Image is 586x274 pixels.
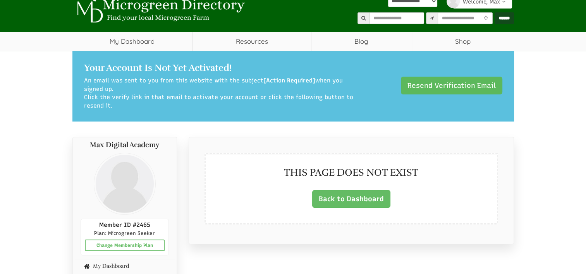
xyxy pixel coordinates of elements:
[263,77,315,84] b: [Action Required]
[12,12,19,19] img: logo_orange.svg
[94,153,156,215] img: profile profile holder
[77,45,83,51] img: tab_keywords_by_traffic_grey.svg
[94,230,155,236] span: Plan: Microgreen Seeker
[20,20,85,26] div: Domain: [DOMAIN_NAME]
[84,93,357,110] span: Click the verify link in that email to activate your account or click the following button to res...
[312,190,390,208] a: Back to Dashboard
[482,16,490,21] i: Use Current Location
[72,32,192,51] a: My Dashboard
[29,46,69,51] div: Domain Overview
[412,32,514,51] a: Shop
[86,46,131,51] div: Keywords by Traffic
[84,77,363,110] p: An email was sent to you from this website with the subject when you signed up.
[22,12,38,19] div: v 4.0.25
[84,63,502,73] h3: Your Account Is Not Yet Activated!
[21,45,27,51] img: tab_domain_overview_orange.svg
[192,32,311,51] a: Resources
[311,32,412,51] a: Blog
[99,221,150,228] span: Member ID #2465
[81,141,169,149] h4: Max Digital Academy
[85,240,165,251] a: Change Membership Plan
[401,77,502,94] a: Resend Verification Email
[12,20,19,26] img: website_grey.svg
[81,263,169,269] a: My Dashboard
[284,166,418,178] span: THIS PAGE DOES NOT EXIST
